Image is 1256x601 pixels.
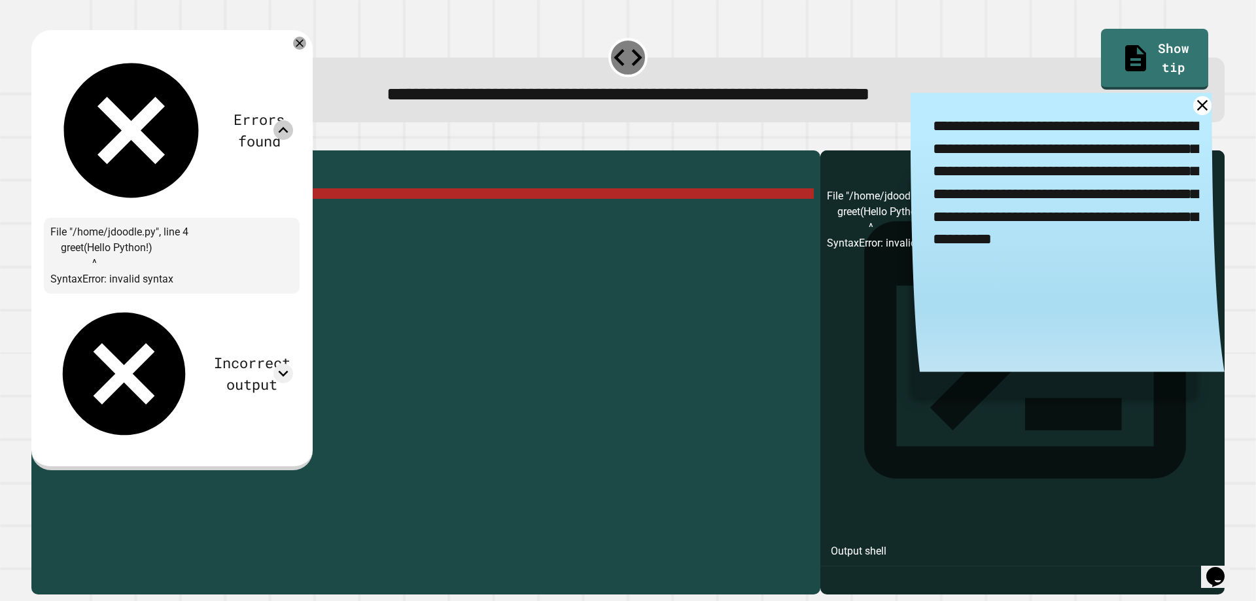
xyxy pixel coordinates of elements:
div: Errors found [225,109,293,152]
div: File "/home/jdoodle.py", line 4 greet(Hello Python!) ^ SyntaxError: invalid syntax [44,218,300,294]
iframe: chat widget [1201,549,1243,588]
a: Show tip [1101,29,1208,89]
div: File "/home/jdoodle.py", line 4 greet(Hello Python!) ^ SyntaxError: invalid syntax [827,188,1218,594]
div: Incorrect output [211,352,293,395]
